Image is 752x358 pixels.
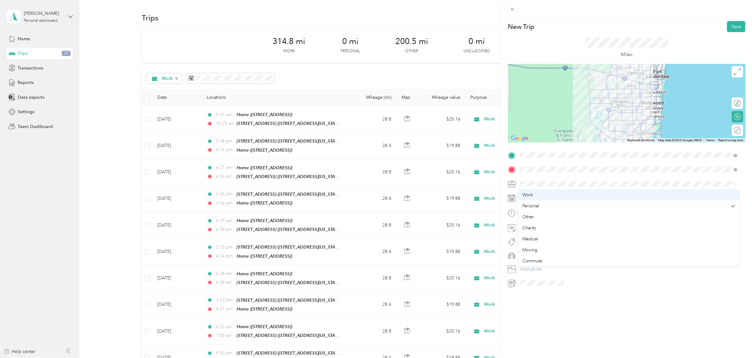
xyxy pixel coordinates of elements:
span: Charity [523,225,537,231]
span: Work [523,192,533,198]
span: Moving [523,247,538,253]
a: Report a map error [718,138,743,142]
button: Add photo [518,265,745,274]
button: Keyboard shortcuts [627,138,654,143]
span: Medical [523,236,538,242]
p: New Trip [508,22,534,31]
iframe: Everlance-gr Chat Button Frame [717,323,752,358]
a: Open this area in Google Maps (opens a new window) [509,134,530,143]
img: Google [509,134,530,143]
span: Other [523,214,534,220]
button: Save [727,21,745,32]
span: Commute [523,258,542,264]
p: Miles [621,51,633,59]
a: Terms (opens in new tab) [706,138,715,142]
span: Map data ©2025 Google, INEGI [658,138,702,142]
span: Personal [523,203,539,209]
